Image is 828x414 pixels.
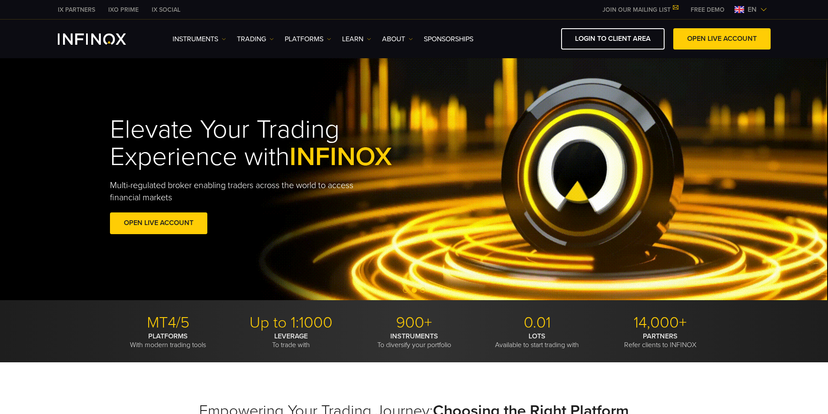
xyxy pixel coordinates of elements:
span: INFINOX [289,141,392,172]
p: MT4/5 [110,313,226,332]
p: 0.01 [479,313,595,332]
a: OPEN LIVE ACCOUNT [673,28,771,50]
a: TRADING [237,34,274,44]
a: Instruments [173,34,226,44]
strong: PLATFORMS [148,332,188,341]
p: To trade with [233,332,349,349]
h1: Elevate Your Trading Experience with [110,116,432,171]
span: en [744,4,760,15]
p: 900+ [356,313,472,332]
a: SPONSORSHIPS [424,34,473,44]
p: Available to start trading with [479,332,595,349]
a: PLATFORMS [285,34,331,44]
p: Multi-regulated broker enabling traders across the world to access financial markets [110,179,368,204]
a: JOIN OUR MAILING LIST [596,6,684,13]
strong: LOTS [529,332,545,341]
a: LOGIN TO CLIENT AREA [561,28,665,50]
a: INFINOX MENU [684,5,731,14]
a: INFINOX [102,5,145,14]
strong: INSTRUMENTS [390,332,438,341]
strong: PARTNERS [643,332,678,341]
p: 14,000+ [602,313,718,332]
p: With modern trading tools [110,332,226,349]
p: Refer clients to INFINOX [602,332,718,349]
span: Go to slide 3 [420,288,426,293]
span: Go to slide 2 [412,288,417,293]
a: Learn [342,34,371,44]
p: To diversify your portfolio [356,332,472,349]
a: INFINOX [51,5,102,14]
a: ABOUT [382,34,413,44]
span: Go to slide 1 [403,288,408,293]
p: Up to 1:1000 [233,313,349,332]
a: INFINOX Logo [58,33,146,45]
a: INFINOX [145,5,187,14]
a: OPEN LIVE ACCOUNT [110,212,207,234]
strong: LEVERAGE [274,332,308,341]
